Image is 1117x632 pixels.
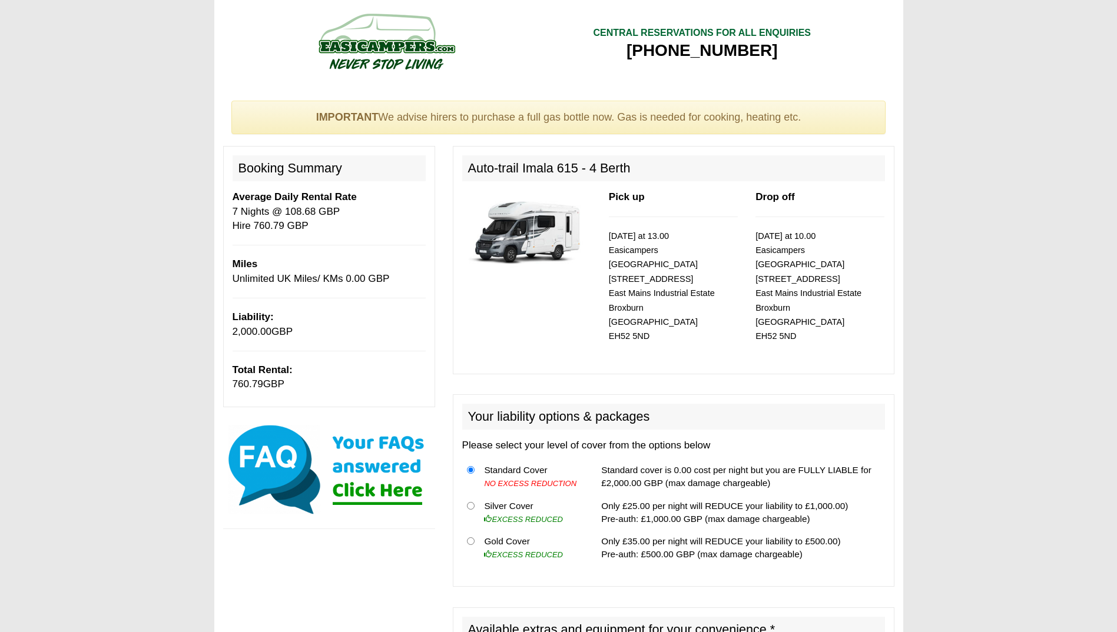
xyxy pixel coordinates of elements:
div: CENTRAL RESERVATIONS FOR ALL ENQUIRIES [593,26,811,40]
h2: Your liability options & packages [462,404,885,430]
b: Total Rental: [233,364,293,375]
strong: IMPORTANT [316,111,379,123]
p: Please select your level of cover from the options below [462,438,885,453]
small: [DATE] at 10.00 Easicampers [GEOGRAPHIC_DATA] [STREET_ADDRESS] East Mains Industrial Estate Broxb... [755,231,861,341]
h2: Booking Summary [233,155,426,181]
b: Liability: [233,311,274,322]
small: [DATE] at 13.00 Easicampers [GEOGRAPHIC_DATA] [STREET_ADDRESS] East Mains Industrial Estate Broxb... [609,231,715,341]
b: Miles [233,258,258,270]
span: 760.79 [233,378,263,390]
h2: Auto-trail Imala 615 - 4 Berth [462,155,885,181]
i: EXCESS REDUCED [484,515,563,524]
b: Average Daily Rental Rate [233,191,357,202]
td: Standard cover is 0.00 cost per night but you are FULLY LIABLE for £2,000.00 GBP (max damage char... [596,459,884,495]
i: EXCESS REDUCED [484,550,563,559]
p: 7 Nights @ 108.68 GBP Hire 760.79 GBP [233,190,426,233]
img: 344.jpg [462,190,591,273]
div: [PHONE_NUMBER] [593,40,811,61]
td: Only £35.00 per night will REDUCE your liability to £500.00) Pre-auth: £500.00 GBP (max damage ch... [596,530,884,566]
td: Standard Cover [479,459,584,495]
i: NO EXCESS REDUCTION [484,479,576,488]
b: Drop off [755,191,794,202]
img: campers-checkout-logo.png [274,9,498,74]
p: GBP [233,310,426,339]
p: GBP [233,363,426,392]
td: Silver Cover [479,494,584,530]
span: 2,000.00 [233,326,272,337]
img: Click here for our most common FAQs [223,423,435,517]
td: Only £25.00 per night will REDUCE your liability to £1,000.00) Pre-auth: £1,000.00 GBP (max damag... [596,494,884,530]
div: We advise hirers to purchase a full gas bottle now. Gas is needed for cooking, heating etc. [231,101,886,135]
td: Gold Cover [479,530,584,566]
b: Pick up [609,191,645,202]
p: Unlimited UK Miles/ KMs 0.00 GBP [233,257,426,286]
